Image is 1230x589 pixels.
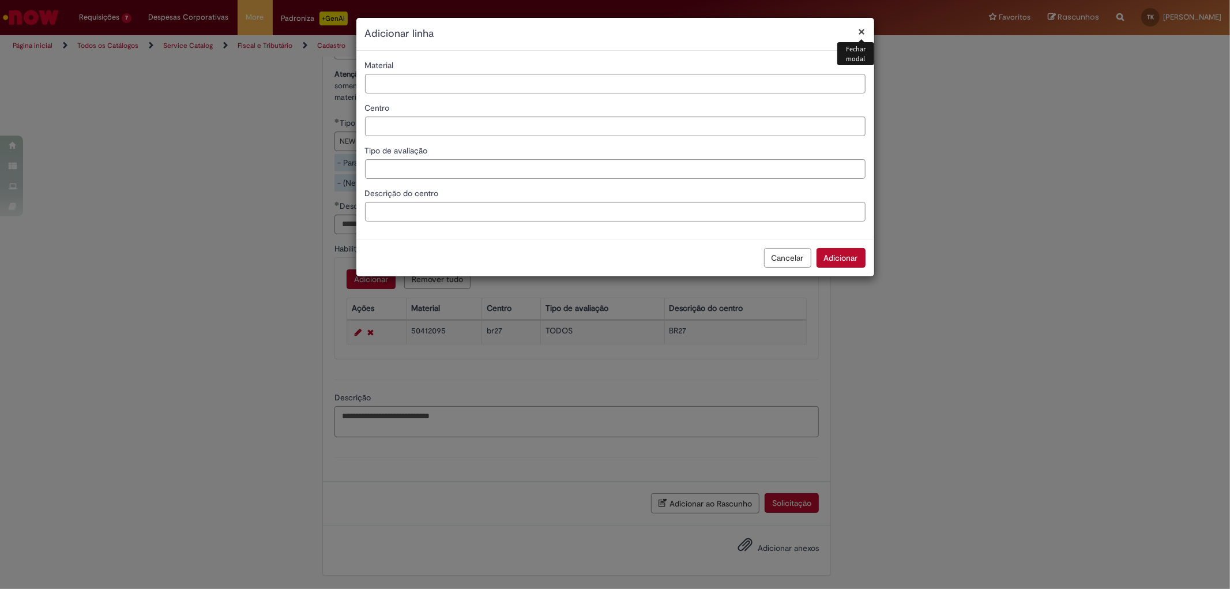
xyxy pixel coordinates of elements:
[365,159,866,179] input: Tipo de avaliação
[764,248,811,268] button: Cancelar
[365,145,430,156] span: Tipo de avaliação
[859,25,866,37] button: Fechar modal
[365,202,866,222] input: Descrição do centro
[837,42,874,65] div: Fechar modal
[365,27,866,42] h2: Adicionar linha
[365,117,866,136] input: Centro
[365,103,392,113] span: Centro
[365,60,396,70] span: Material
[365,188,441,198] span: Descrição do centro
[817,248,866,268] button: Adicionar
[365,74,866,93] input: Material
